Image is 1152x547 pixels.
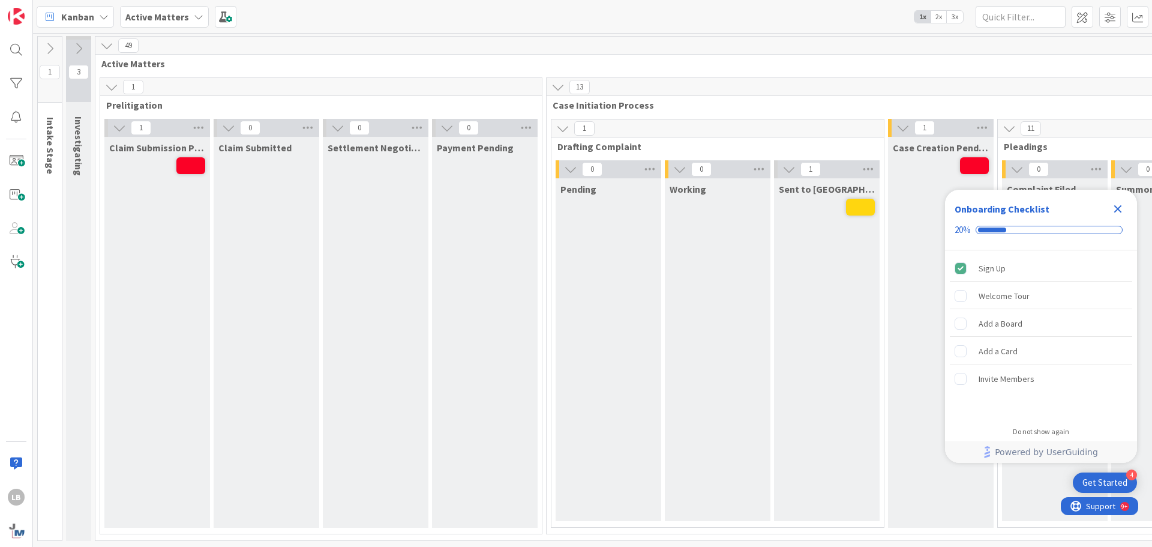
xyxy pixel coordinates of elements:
[893,142,989,154] span: Case Creation Pending
[569,80,590,94] span: 13
[328,142,424,154] span: Settlement Negotiations
[979,289,1030,303] div: Welcome Tour
[44,117,56,174] span: Intake Stage
[458,121,479,135] span: 0
[945,190,1137,463] div: Checklist Container
[951,441,1131,463] a: Powered by UserGuiding
[61,10,94,24] span: Kanban
[976,6,1066,28] input: Quick Filter...
[1028,162,1049,177] span: 0
[950,338,1132,364] div: Add a Card is incomplete.
[125,11,189,23] b: Active Matters
[349,121,370,135] span: 0
[1126,470,1137,480] div: 4
[73,116,85,176] span: Investigating
[437,142,514,154] span: Payment Pending
[950,283,1132,309] div: Welcome Tour is incomplete.
[979,344,1018,358] div: Add a Card
[1007,183,1076,195] span: Complaint Filed
[800,162,821,177] span: 1
[1013,427,1069,437] div: Do not show again
[8,522,25,539] img: avatar
[574,121,595,136] span: 1
[118,38,139,53] span: 49
[109,142,205,154] span: Claim Submission Pending
[931,11,947,23] span: 2x
[670,183,706,195] span: Working
[779,183,875,195] span: Sent to Jordan
[25,2,55,16] span: Support
[61,5,67,14] div: 9+
[560,183,596,195] span: Pending
[1082,477,1127,489] div: Get Started
[131,121,151,135] span: 1
[40,65,60,79] span: 1
[691,162,712,177] span: 0
[955,225,1127,235] div: Checklist progress: 20%
[979,372,1034,386] div: Invite Members
[945,250,1137,419] div: Checklist items
[8,8,25,25] img: Visit kanbanzone.com
[979,261,1006,276] div: Sign Up
[914,11,931,23] span: 1x
[950,255,1132,282] div: Sign Up is complete.
[8,489,25,506] div: LB
[955,202,1049,216] div: Onboarding Checklist
[68,65,89,79] span: 3
[955,225,971,235] div: 20%
[1108,199,1127,219] div: Close Checklist
[106,99,527,111] span: Prelitigation
[945,441,1137,463] div: Footer
[950,366,1132,392] div: Invite Members is incomplete.
[979,316,1022,331] div: Add a Board
[557,141,869,153] span: Drafting Complaint
[123,80,143,94] span: 1
[914,121,935,135] span: 1
[950,310,1132,337] div: Add a Board is incomplete.
[995,445,1098,459] span: Powered by UserGuiding
[1073,473,1137,493] div: Open Get Started checklist, remaining modules: 4
[240,121,260,135] span: 0
[1021,121,1041,136] span: 11
[582,162,602,177] span: 0
[947,11,963,23] span: 3x
[218,142,292,154] span: Claim Submitted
